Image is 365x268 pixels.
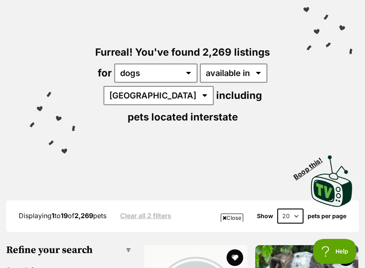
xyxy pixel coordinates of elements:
span: Close [221,214,243,222]
a: Boop this! [311,148,353,209]
span: Boop this! [292,151,330,181]
span: Displaying to of pets [19,211,106,220]
h3: Refine your search [6,244,131,256]
img: PetRescue TV logo [311,155,353,207]
span: Show [257,213,273,219]
span: Furreal! You've found 2,269 listings for [95,46,270,79]
strong: 2,269 [74,211,93,220]
a: Clear all 2 filters [120,212,171,219]
button: favourite [337,249,354,266]
label: pets per page [308,213,346,219]
strong: 19 [61,211,68,220]
iframe: Help Scout Beacon - Open [313,239,357,264]
strong: 1 [52,211,54,220]
span: including pets located interstate [128,89,262,123]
